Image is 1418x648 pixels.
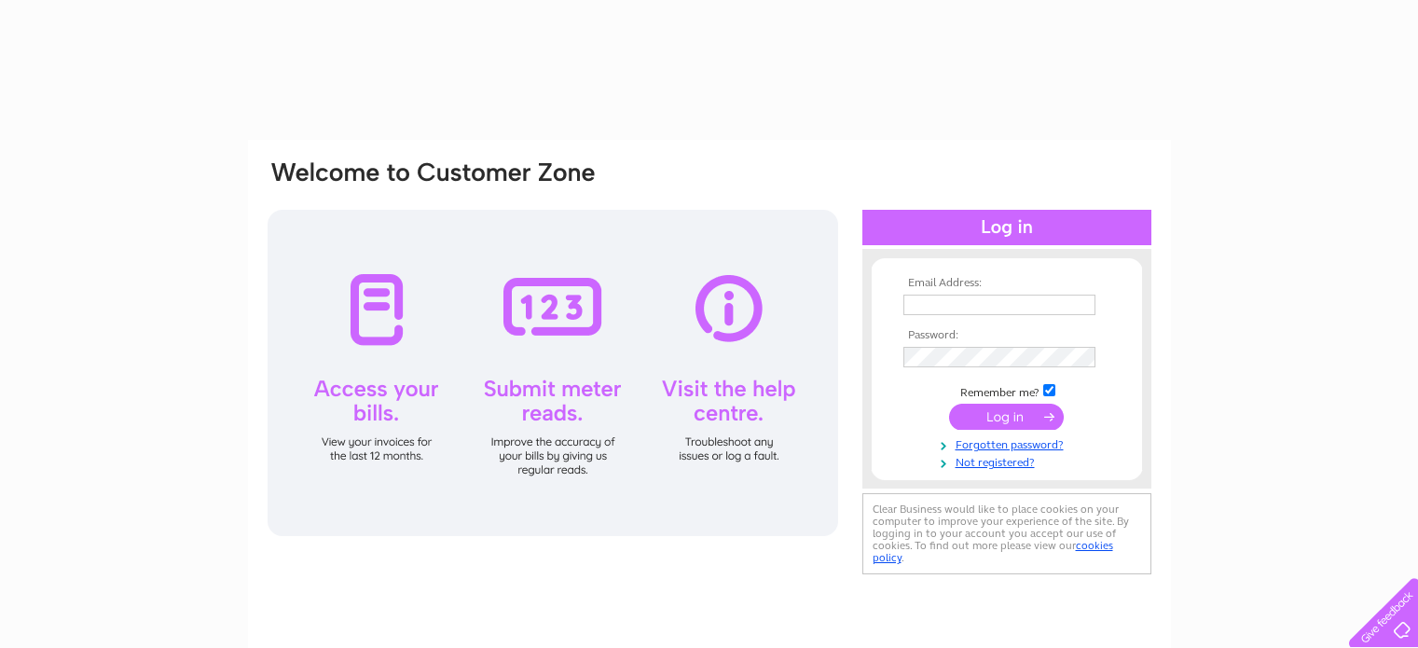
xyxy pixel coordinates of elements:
a: Not registered? [903,452,1115,470]
td: Remember me? [899,381,1115,400]
div: Clear Business would like to place cookies on your computer to improve your experience of the sit... [862,493,1151,574]
th: Email Address: [899,277,1115,290]
th: Password: [899,329,1115,342]
a: cookies policy [873,539,1113,564]
a: Forgotten password? [903,434,1115,452]
input: Submit [949,404,1064,430]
